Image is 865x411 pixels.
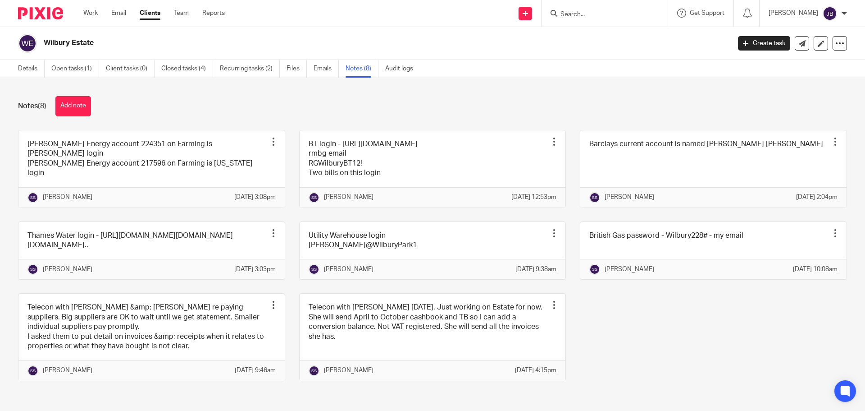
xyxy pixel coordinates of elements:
p: [DATE] 12:53pm [511,193,556,202]
a: Recurring tasks (2) [220,60,280,78]
img: svg%3E [27,264,38,275]
p: [DATE] 3:03pm [234,265,276,274]
h2: Wilbury Estate [44,38,588,48]
img: svg%3E [27,365,38,376]
p: [DATE] 3:08pm [234,193,276,202]
span: Get Support [690,10,724,16]
p: [DATE] 4:15pm [515,366,556,375]
a: Work [83,9,98,18]
p: [DATE] 2:04pm [796,193,838,202]
button: Add note [55,96,91,116]
img: svg%3E [309,264,319,275]
p: [PERSON_NAME] [43,193,92,202]
img: svg%3E [823,6,837,21]
img: svg%3E [309,365,319,376]
h1: Notes [18,102,46,111]
p: [DATE] 9:38am [515,265,556,274]
a: Audit logs [385,60,420,78]
p: [DATE] 10:08am [793,265,838,274]
p: [PERSON_NAME] [43,265,92,274]
a: Closed tasks (4) [161,60,213,78]
a: Open tasks (1) [51,60,99,78]
p: [PERSON_NAME] [324,366,373,375]
p: [PERSON_NAME] [769,9,818,18]
p: [PERSON_NAME] [605,265,654,274]
span: (8) [38,102,46,110]
p: [PERSON_NAME] [324,193,373,202]
a: Team [174,9,189,18]
a: Create task [738,36,790,51]
a: Details [18,60,45,78]
a: Clients [140,9,160,18]
a: Client tasks (0) [106,60,155,78]
p: [PERSON_NAME] [43,366,92,375]
img: svg%3E [309,192,319,203]
img: svg%3E [18,34,37,53]
img: Pixie [18,7,63,19]
a: Email [111,9,126,18]
p: [PERSON_NAME] [324,265,373,274]
p: [DATE] 9:46am [235,366,276,375]
a: Notes (8) [346,60,378,78]
p: [PERSON_NAME] [605,193,654,202]
a: Files [287,60,307,78]
input: Search [560,11,641,19]
img: svg%3E [27,192,38,203]
img: svg%3E [589,264,600,275]
img: svg%3E [589,192,600,203]
a: Emails [314,60,339,78]
a: Reports [202,9,225,18]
